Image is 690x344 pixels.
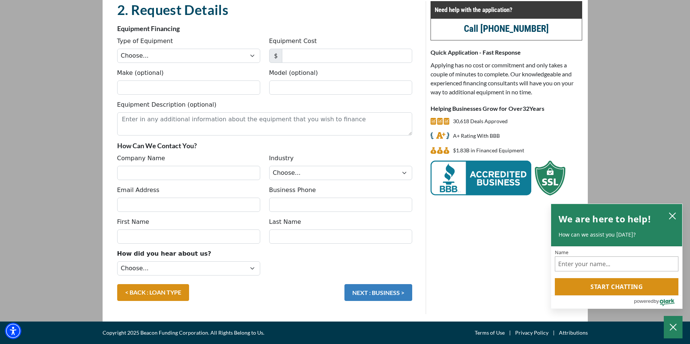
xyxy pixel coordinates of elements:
[269,69,318,77] label: Model (optional)
[555,250,678,255] label: Name
[475,328,505,337] a: Terms of Use
[555,256,678,271] input: Name
[435,5,578,14] p: Need help with the application?
[117,141,412,150] p: How Can We Contact You?
[103,328,264,337] span: Copyright 2025 Beacon Funding Corporation. All Rights Belong to Us.
[654,296,659,306] span: by
[5,323,21,339] div: Accessibility Menu
[548,328,559,337] span: |
[664,316,683,338] button: Close Chatbox
[559,211,651,226] h2: We are here to help!
[117,100,216,109] label: Equipment Description (optional)
[117,284,189,301] a: < BACK : LOAN TYPE
[269,49,282,63] span: $
[551,204,683,309] div: olark chatbox
[453,117,508,126] p: 30,618 Deals Approved
[431,61,582,97] p: Applying has no cost or commitment and only takes a couple of minutes to complete. Our knowledgea...
[117,249,212,258] label: How did you hear about us?
[515,328,548,337] a: Privacy Policy
[269,217,301,226] label: Last Name
[555,278,678,295] button: Start chatting
[453,146,524,155] p: $1,827,664,895 in Financed Equipment
[453,131,500,140] p: A+ Rating With BBB
[117,217,149,226] label: First Name
[559,231,675,238] p: How can we assist you [DATE]?
[344,284,412,301] button: NEXT : BUSINESS >
[634,296,682,308] a: Powered by Olark
[505,328,515,337] span: |
[666,210,678,221] button: close chatbox
[269,186,316,195] label: Business Phone
[431,104,582,113] p: Helping Businesses Grow for Over Years
[117,1,412,18] h2: 2. Request Details
[523,105,529,112] span: 32
[431,48,582,57] p: Quick Application - Fast Response
[269,37,317,46] label: Equipment Cost
[117,69,164,77] label: Make (optional)
[431,161,565,195] img: BBB Acredited Business and SSL Protection
[117,154,165,163] label: Company Name
[117,37,173,46] label: Type of Equipment
[117,24,412,33] p: Equipment Financing
[634,296,653,306] span: powered
[269,154,294,163] label: Industry
[269,249,383,278] iframe: reCAPTCHA
[117,186,159,195] label: Email Address
[559,328,588,337] a: Attributions
[464,23,549,34] a: call (847) 897-2486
